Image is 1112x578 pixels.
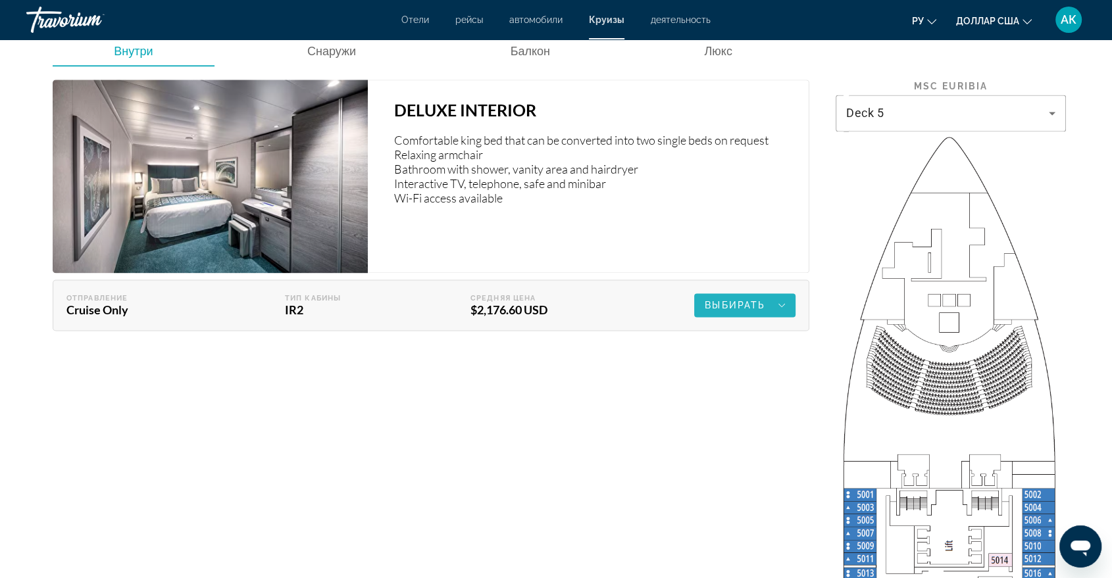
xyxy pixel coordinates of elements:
[651,14,711,25] a: деятельность
[26,3,158,37] a: Травориум
[1051,6,1086,34] button: Меню пользователя
[66,294,239,302] div: Отправление
[509,14,563,25] a: автомобили
[912,11,936,30] button: Изменить язык
[285,302,424,317] div: IR2
[705,300,765,310] span: Выбирать
[836,81,1066,91] div: MSC Euribia
[114,43,153,58] span: Внутри
[470,294,610,302] div: Средняя цена
[394,133,796,205] p: Comfortable king bed that can be converted into two single beds on request Relaxing armchair Bath...
[912,16,924,26] font: ру
[694,293,796,317] button: Выбирать
[66,302,239,317] div: Cruise Only
[53,80,368,273] img: 1739530378.png
[956,16,1019,26] font: доллар США
[511,43,550,58] span: Балкон
[589,14,624,25] a: Круизы
[285,294,424,302] div: Тип кабины
[394,100,796,120] h3: DELUXE INTERIOR
[455,14,483,25] a: рейсы
[1061,12,1076,26] font: АК
[1059,525,1101,567] iframe: Кнопка запуска окна обмена сообщениями
[704,43,732,58] span: Люкс
[307,43,356,58] span: Снаружи
[401,14,429,25] a: Отели
[956,11,1032,30] button: Изменить валюту
[470,302,610,317] div: $2,176.60 USD
[846,106,884,120] span: Deck 5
